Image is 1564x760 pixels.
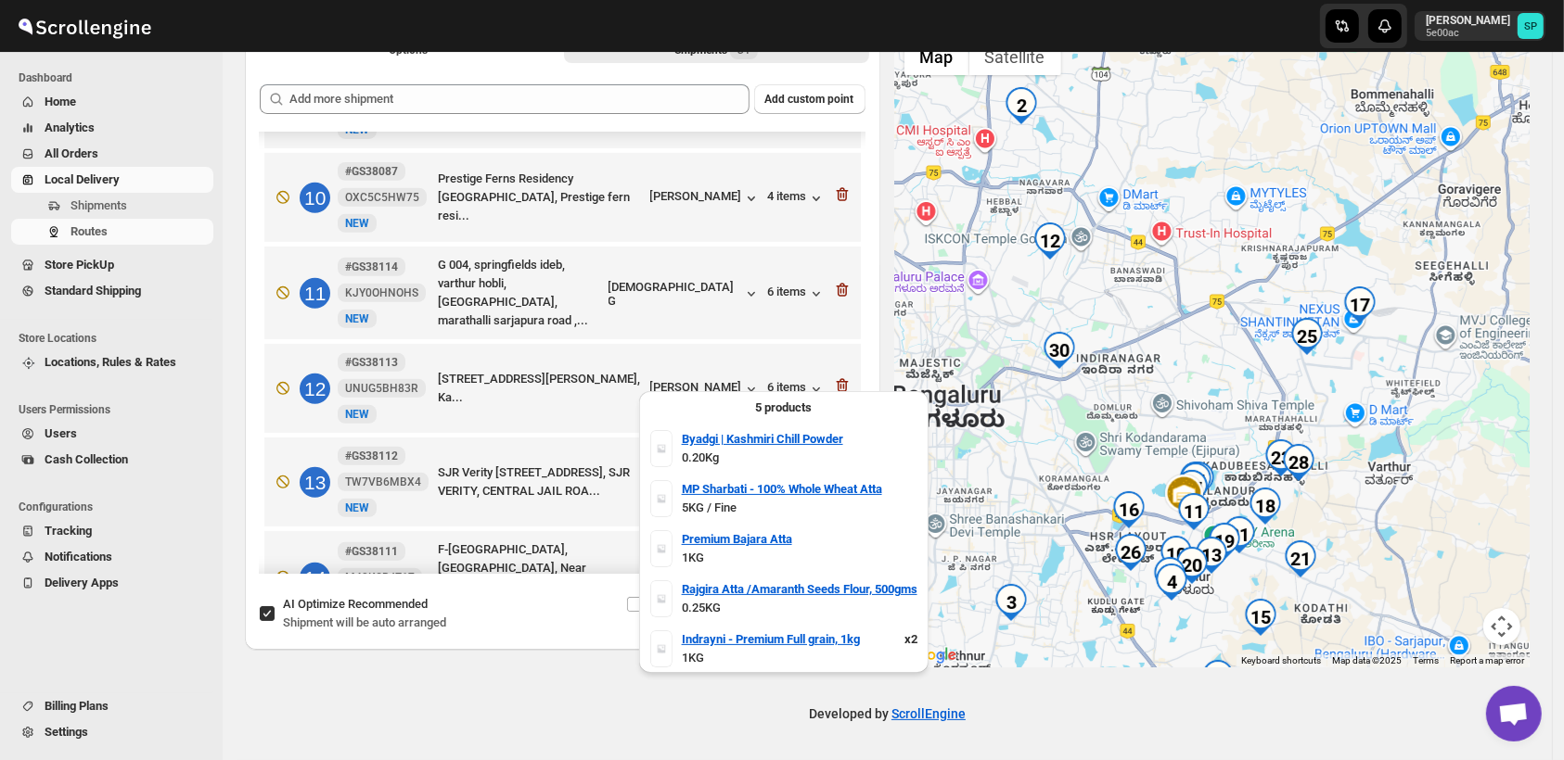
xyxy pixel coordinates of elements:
span: Notifications [45,550,112,564]
div: 5 products [650,399,917,417]
img: ScrollEngine [15,3,154,49]
button: Notifications [11,544,213,570]
b: Premium Bajara Atta [682,532,792,546]
span: NEW [345,501,369,514]
div: Selected Shipments [245,70,880,581]
div: 10 [300,183,330,213]
button: Locations, Rules & Rates [11,349,213,375]
button: All Orders [11,141,213,167]
div: 15 [1242,599,1279,636]
span: Sulakshana Pundle [1518,13,1544,39]
span: Analytics [45,120,95,134]
span: All Orders [45,146,98,160]
span: Configurations [19,500,213,514]
span: NEW [345,408,369,421]
div: 2 [1003,87,1040,124]
button: Add custom point [754,84,865,114]
button: Shipments [11,193,213,219]
span: OXC5C5HW75 [345,190,419,205]
span: NEW [345,217,369,230]
div: 24 [1177,462,1214,500]
div: 31 [1221,516,1258,553]
input: Add more shipment [289,84,750,114]
button: User menu [1415,11,1545,41]
div: 29 [1173,470,1211,507]
a: Report a map error [1450,655,1524,665]
button: 6 items [768,380,826,399]
div: 19 [1206,523,1243,560]
a: MP Sharbati - 100% Whole Wheat Atta [682,480,882,499]
button: Analytics [11,115,213,141]
button: Show satellite imagery [969,38,1061,75]
div: 4 [1153,564,1190,601]
button: Settings [11,719,213,745]
button: Home [11,89,213,115]
button: Users [11,421,213,447]
b: Rajgira Atta /Amaranth Seeds Flour, 500gms [682,582,917,596]
b: Byadgi | Kashmiri Chill Powder [682,432,843,446]
span: NEW [345,312,369,325]
div: 30 [1041,332,1078,369]
div: 3 [993,584,1030,621]
span: Map data ©2025 [1332,655,1402,665]
span: M40KSPJZ17 [345,570,415,585]
div: G 004, springfields ideb, varthur hobli, [GEOGRAPHIC_DATA], marathalli sarjapura road ,... [438,256,601,330]
button: Cash Collection [11,447,213,473]
strong: x 2 [904,632,917,646]
div: 7 [1199,660,1237,697]
div: 28 [1280,444,1317,481]
span: AI Optimize [283,597,428,611]
button: Delivery Apps [11,570,213,596]
div: 4 items [768,189,826,208]
div: 13 [300,467,330,498]
div: [PERSON_NAME] [650,189,761,208]
b: #GS38114 [345,260,398,273]
span: Shipment will be auto arranged [283,615,446,629]
button: [DEMOGRAPHIC_DATA] G [609,280,761,308]
button: [PERSON_NAME] [650,380,761,399]
b: #GS38112 [345,450,398,462]
a: Terms (opens in new tab) [1413,655,1439,665]
p: 1KG [682,649,917,667]
div: 21 [1282,540,1319,577]
div: [STREET_ADDRESS][PERSON_NAME], Ka... [438,370,643,407]
span: Store Locations [19,331,213,346]
span: UNUG5BH83R [345,381,418,396]
span: Locations, Rules & Rates [45,355,176,369]
a: ScrollEngine [891,706,966,721]
div: 17 [1341,286,1378,323]
p: 5e00ac [1426,28,1510,39]
p: 0.20Kg [682,449,917,467]
div: 14 [300,563,330,593]
span: TW7VB6MBX4 [345,475,421,489]
button: 6 items [768,285,826,303]
div: 13 [1193,537,1230,574]
div: 18 [1247,488,1284,525]
div: 25 [1288,318,1326,355]
text: SP [1524,20,1537,32]
p: [PERSON_NAME] [1426,13,1510,28]
div: 10 [1158,536,1195,573]
span: Settings [45,725,88,739]
a: Byadgi | Kashmiri Chill Powder [682,430,843,449]
b: #GS38087 [345,165,398,178]
span: Add custom point [765,92,854,107]
span: Home [45,95,76,108]
span: Local Delivery [45,172,120,186]
span: Store PickUp [45,258,114,272]
span: Recommended [348,597,428,611]
div: 16 [1110,491,1147,528]
span: Shipments [71,198,127,212]
span: Dashboard [19,70,213,85]
span: Standard Shipping [45,284,141,298]
p: 1KG [682,549,917,567]
div: F-[GEOGRAPHIC_DATA], [GEOGRAPHIC_DATA], Near [GEOGRAPHIC_DATA]/ [GEOGRAPHIC_DATA]... [438,540,632,614]
span: Routes [71,224,108,238]
a: Indrayni - Premium Full grain, 1kg [682,630,860,649]
div: 22 [1180,462,1217,499]
span: Users Permissions [19,402,213,417]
